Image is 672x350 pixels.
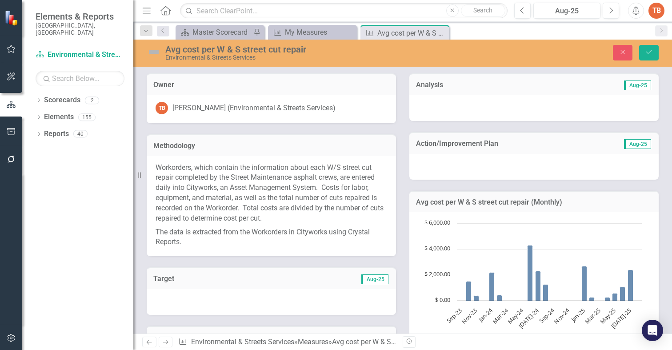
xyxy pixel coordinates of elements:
[270,27,355,38] a: My Measures
[36,11,124,22] span: Elements & Reports
[461,4,505,17] button: Search
[624,80,651,90] span: Aug-25
[466,282,472,301] path: Oct-23, 1,488.89. Monthly Performance.
[298,338,328,346] a: Measures
[156,102,168,114] div: TB
[361,274,388,284] span: Aug-25
[332,338,441,346] div: Avg cost per W & S street cut repair
[642,320,663,341] div: Open Intercom Messenger
[78,113,96,121] div: 155
[85,97,99,104] div: 2
[628,270,633,301] path: Jul-25, 2,408.845. Monthly Performance.
[517,306,541,330] text: [DATE]-24
[147,45,161,59] img: Not Defined
[180,3,508,19] input: Search ClearPoint...
[416,140,592,148] h3: Action/Improvement Plan
[36,71,124,86] input: Search Below...
[36,50,124,60] a: Environmental & Streets Services
[491,306,510,326] text: Mar-24
[460,306,479,325] text: Nov-23
[73,130,88,138] div: 40
[424,244,450,252] text: $ 4,000.00
[165,44,430,54] div: Avg cost per W & S street cut repair
[416,81,532,89] h3: Analysis
[528,245,533,301] path: Jun-24, 4,303.33. Monthly Performance.
[191,338,294,346] a: Environmental & Streets Services
[536,6,597,16] div: Aug-25
[285,27,355,38] div: My Measures
[543,285,548,301] path: Aug-24, 1,273.655. Monthly Performance.
[612,294,618,301] path: May-25, 583.86333333. Monthly Performance.
[474,296,479,301] path: Nov-23, 385.91. Monthly Performance.
[536,271,541,301] path: Jul-24, 2,295.345. Monthly Performance.
[582,266,587,301] path: Jan-25, 2,673.19. Monthly Performance.
[605,298,610,301] path: Apr-25, 248.59. Monthly Performance.
[435,296,450,304] text: $ 0.00
[424,270,450,278] text: $ 2,000.00
[423,332,436,345] button: View chart menu, Chart
[153,81,389,89] h3: Owner
[44,112,74,122] a: Elements
[489,273,495,301] path: Jan-24, 2,183.69. Monthly Performance.
[172,103,336,113] div: [PERSON_NAME] (Environmental & Streets Services)
[620,287,625,301] path: Jun-25, 1,080.8. Monthly Performance.
[473,7,492,14] span: Search
[476,306,494,324] text: Jan-24
[153,334,389,342] h3: Avg cost per W & S street cut repair
[44,129,69,139] a: Reports
[648,3,664,19] button: TB
[583,306,602,325] text: Mar-25
[533,3,600,19] button: Aug-25
[497,295,502,301] path: Feb-24, 437.645. Monthly Performance.
[609,306,633,330] text: [DATE]-25
[506,306,525,326] text: May-24
[552,306,572,326] text: Nov-24
[156,225,387,248] p: The data is extracted from the Workorders in Cityworks using Crystal Reports.
[445,306,463,325] text: Sep-23
[4,10,20,26] img: ClearPoint Strategy
[165,54,430,61] div: Environmental & Streets Services
[153,275,254,283] h3: Target
[424,218,450,226] text: $ 6,000.00
[416,198,652,206] h3: Avg cost per W & S street cut repair (Monthly)
[153,142,389,150] h3: Methodology
[569,306,587,324] text: Jan-25
[156,163,387,225] p: Workorders, which contain the information about each W/S street cut repair completed by the Stree...
[36,22,124,36] small: [GEOGRAPHIC_DATA], [GEOGRAPHIC_DATA]
[178,337,396,347] div: » »
[178,27,251,38] a: Master Scorecard
[624,139,651,149] span: Aug-25
[589,298,595,301] path: Feb-25, 250.696. Monthly Performance.
[192,27,251,38] div: Master Scorecard
[598,306,617,326] text: May-25
[377,28,447,39] div: Avg cost per W & S street cut repair
[44,95,80,105] a: Scorecards
[537,306,556,325] text: Sep-24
